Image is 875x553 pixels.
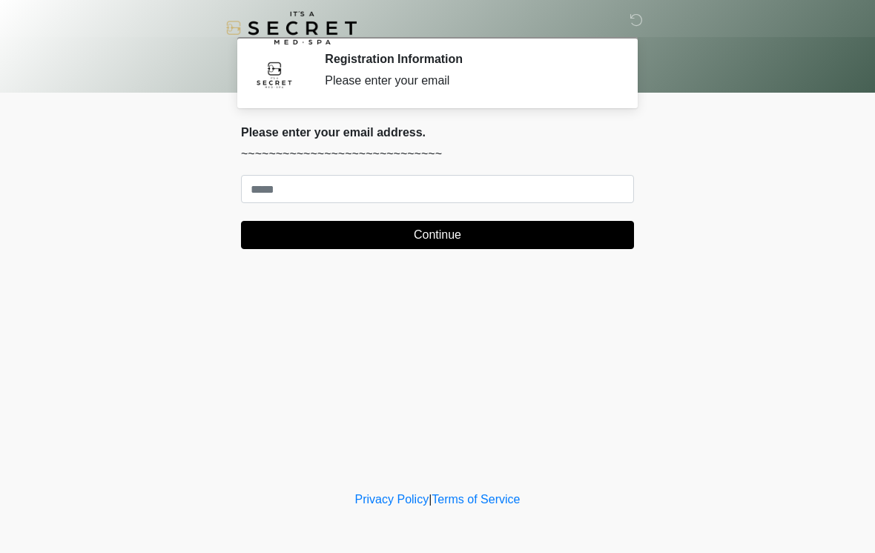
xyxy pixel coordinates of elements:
button: Continue [241,221,634,249]
a: | [429,493,432,506]
p: ~~~~~~~~~~~~~~~~~~~~~~~~~~~~~ [241,145,634,163]
div: Please enter your email [325,72,612,90]
a: Terms of Service [432,493,520,506]
a: Privacy Policy [355,493,429,506]
h2: Registration Information [325,52,612,66]
img: Agent Avatar [252,52,297,96]
h2: Please enter your email address. [241,125,634,139]
img: It's A Secret Med Spa Logo [226,11,357,44]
